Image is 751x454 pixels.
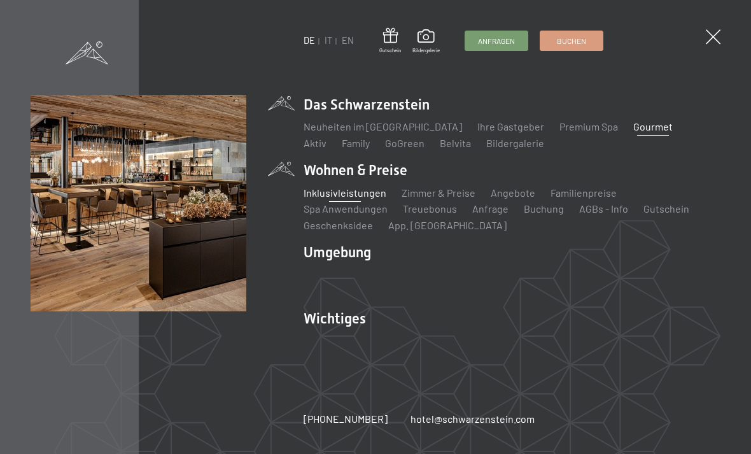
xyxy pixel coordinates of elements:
[403,202,457,215] a: Treuebonus
[304,187,386,199] a: Inklusivleistungen
[304,35,315,46] a: DE
[559,120,618,132] a: Premium Spa
[472,202,509,215] a: Anfrage
[379,28,401,54] a: Gutschein
[412,47,440,54] span: Bildergalerie
[379,47,401,54] span: Gutschein
[388,219,507,231] a: App. [GEOGRAPHIC_DATA]
[643,202,689,215] a: Gutschein
[342,35,354,46] a: EN
[440,137,471,149] a: Belvita
[304,120,462,132] a: Neuheiten im [GEOGRAPHIC_DATA]
[579,202,628,215] a: AGBs - Info
[633,120,673,132] a: Gourmet
[304,219,373,231] a: Geschenksidee
[342,137,370,149] a: Family
[540,31,603,50] a: Buchen
[491,187,535,199] a: Angebote
[304,413,388,425] span: [PHONE_NUMBER]
[304,412,388,426] a: [PHONE_NUMBER]
[410,412,535,426] a: hotel@schwarzenstein.com
[486,137,544,149] a: Bildergalerie
[477,120,544,132] a: Ihre Gastgeber
[479,36,516,46] span: Anfragen
[304,137,326,149] a: Aktiv
[325,35,332,46] a: IT
[304,202,388,215] a: Spa Anwendungen
[412,29,440,53] a: Bildergalerie
[551,187,617,199] a: Familienpreise
[557,36,586,46] span: Buchen
[402,187,475,199] a: Zimmer & Preise
[385,137,425,149] a: GoGreen
[466,31,528,50] a: Anfragen
[524,202,564,215] a: Buchung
